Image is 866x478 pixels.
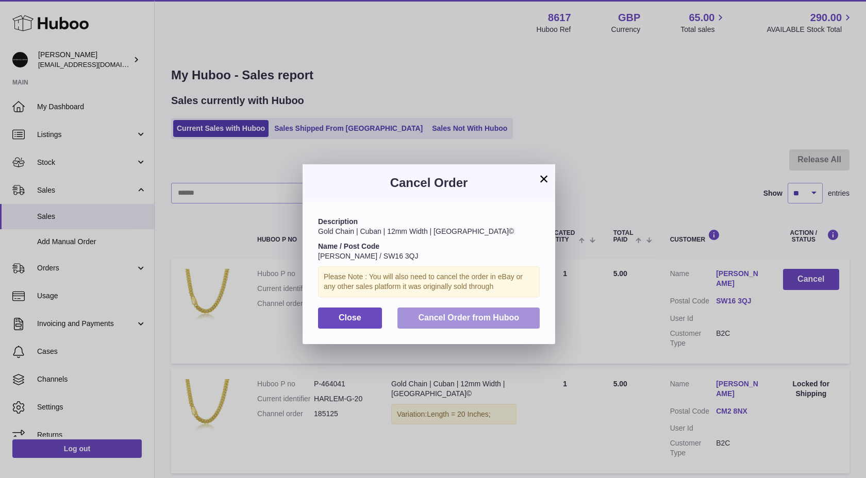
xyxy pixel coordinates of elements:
strong: Name / Post Code [318,242,379,250]
span: Gold Chain | Cuban | 12mm Width | [GEOGRAPHIC_DATA]© [318,227,514,235]
button: Close [318,308,382,329]
button: Cancel Order from Huboo [397,308,540,329]
strong: Description [318,217,358,226]
span: Close [339,313,361,322]
div: Please Note : You will also need to cancel the order in eBay or any other sales platform it was o... [318,266,540,297]
button: × [538,173,550,185]
span: [PERSON_NAME] / SW16 3QJ [318,252,419,260]
span: Cancel Order from Huboo [418,313,519,322]
h3: Cancel Order [318,175,540,191]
